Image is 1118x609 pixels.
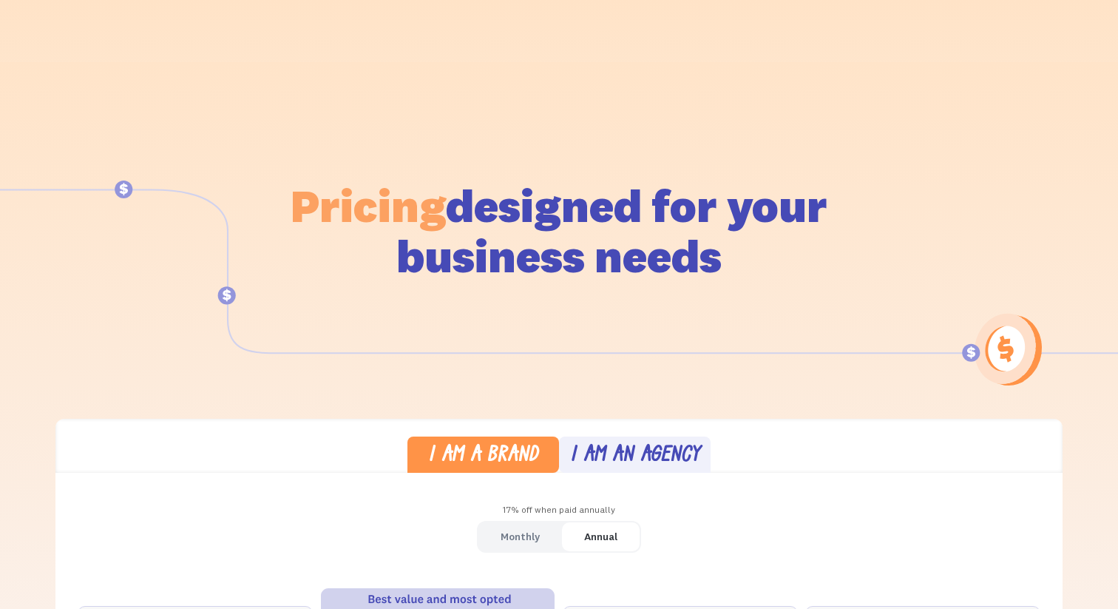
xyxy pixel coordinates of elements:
[428,445,538,467] div: I am a brand
[291,177,446,234] span: Pricing
[290,181,828,281] h1: designed for your business needs
[570,445,700,467] div: I am an agency
[501,526,540,548] div: Monthly
[584,526,617,548] div: Annual
[55,499,1063,521] div: 17% off when paid annually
